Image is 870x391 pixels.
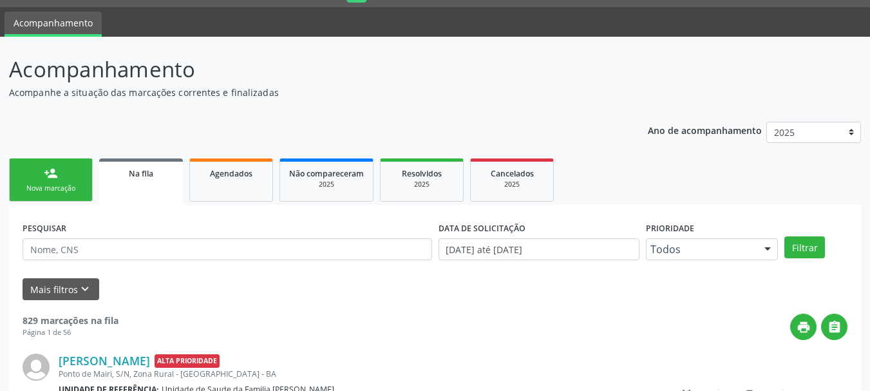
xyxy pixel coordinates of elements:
[491,168,534,179] span: Cancelados
[648,122,762,138] p: Ano de acompanhamento
[289,168,364,179] span: Não compareceram
[210,168,252,179] span: Agendados
[480,180,544,189] div: 2025
[23,314,118,327] strong: 829 marcações na fila
[23,218,66,238] label: PESQUISAR
[19,184,83,193] div: Nova marcação
[797,320,811,334] i: print
[9,53,605,86] p: Acompanhamento
[439,238,640,260] input: Selecione um intervalo
[155,354,220,368] span: Alta Prioridade
[23,327,118,338] div: Página 1 de 56
[790,314,817,340] button: print
[390,180,454,189] div: 2025
[78,282,92,296] i: keyboard_arrow_down
[289,180,364,189] div: 2025
[129,168,153,179] span: Na fila
[650,243,752,256] span: Todos
[59,354,150,368] a: [PERSON_NAME]
[44,166,58,180] div: person_add
[439,218,525,238] label: DATA DE SOLICITAÇÃO
[784,236,825,258] button: Filtrar
[23,238,432,260] input: Nome, CNS
[5,12,102,37] a: Acompanhamento
[827,320,842,334] i: 
[23,278,99,301] button: Mais filtroskeyboard_arrow_down
[9,86,605,99] p: Acompanhe a situação das marcações correntes e finalizadas
[821,314,847,340] button: 
[646,218,694,238] label: Prioridade
[402,168,442,179] span: Resolvidos
[59,368,654,379] div: Ponto de Mairi, S/N, Zona Rural - [GEOGRAPHIC_DATA] - BA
